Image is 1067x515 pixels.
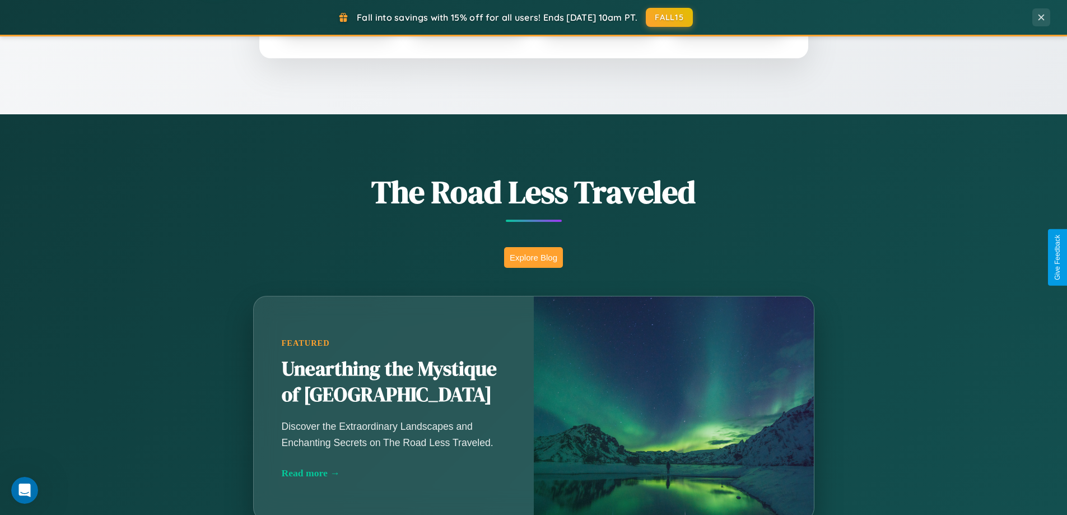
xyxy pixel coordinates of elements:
h2: Unearthing the Mystique of [GEOGRAPHIC_DATA] [282,356,506,408]
button: FALL15 [646,8,693,27]
span: Fall into savings with 15% off for all users! Ends [DATE] 10am PT. [357,12,637,23]
div: Read more → [282,467,506,479]
h1: The Road Less Traveled [198,170,870,214]
div: Featured [282,338,506,348]
div: Give Feedback [1054,235,1061,280]
iframe: Intercom live chat [11,477,38,504]
button: Explore Blog [504,247,563,268]
p: Discover the Extraordinary Landscapes and Enchanting Secrets on The Road Less Traveled. [282,419,506,450]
